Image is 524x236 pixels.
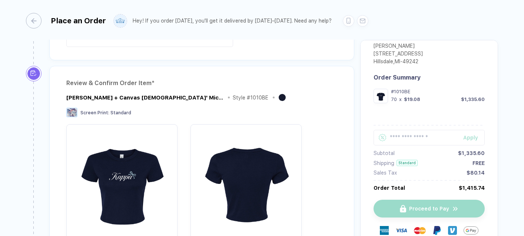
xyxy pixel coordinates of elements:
[374,43,423,51] div: [PERSON_NAME]
[472,160,485,166] div: FREE
[374,160,394,166] div: Shipping
[66,77,337,89] div: Review & Confirm Order Item
[80,110,109,115] span: Screen Print :
[380,226,389,235] img: express
[66,108,77,117] img: Screen Print
[467,170,485,176] div: $80.14
[461,97,485,102] div: $1,335.60
[51,16,106,25] div: Place an Order
[397,160,418,166] div: Standard
[133,18,332,24] div: Hey! If you order [DATE], you'll get it delivered by [DATE]–[DATE]. Need any help?
[110,110,131,115] span: Standard
[374,170,397,176] div: Sales Tax
[398,97,402,102] div: x
[374,74,485,81] div: Order Summary
[448,226,457,235] img: Venmo
[404,97,420,102] div: $19.08
[70,128,174,232] img: 757dd7b9-10dd-4822-8f95-4a4cfcf98a3b_nt_front_1757201652787.jpg
[454,130,485,145] button: Apply
[391,97,397,102] div: 70
[374,51,423,58] div: [STREET_ADDRESS]
[375,91,386,101] img: 757dd7b9-10dd-4822-8f95-4a4cfcf98a3b_nt_front_1757201652787.jpg
[432,226,441,235] img: Paypal
[233,95,268,101] div: Style # 1010BE
[374,185,405,191] div: Order Total
[463,135,485,141] div: Apply
[374,58,423,66] div: Hillsdale , MI - 49242
[391,89,485,94] div: #1010BE
[458,150,485,156] div: $1,335.60
[194,128,298,232] img: 757dd7b9-10dd-4822-8f95-4a4cfcf98a3b_nt_back_1757201652789.jpg
[114,14,127,27] img: user profile
[459,185,485,191] div: $1,415.74
[374,150,395,156] div: Subtotal
[66,94,223,101] div: Bella + Canvas Ladies' Micro Ribbed Baby Tee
